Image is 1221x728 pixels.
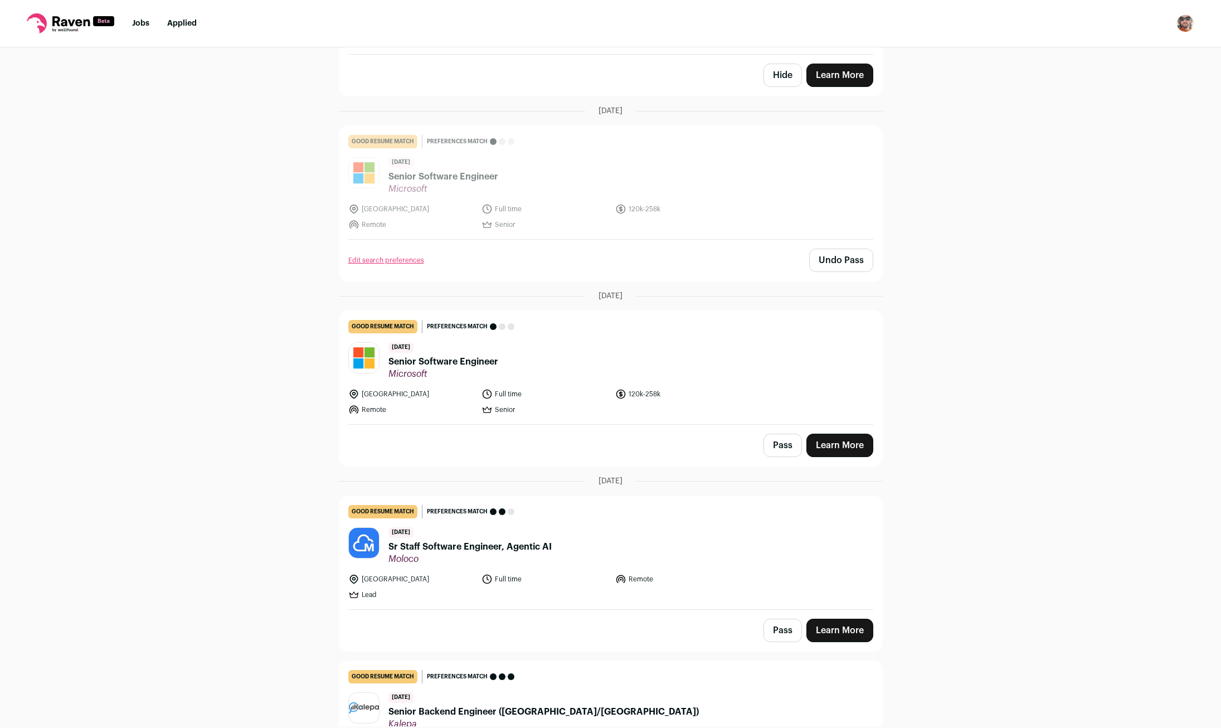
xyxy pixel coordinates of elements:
[348,589,475,600] li: Lead
[348,404,475,415] li: Remote
[806,434,873,457] a: Learn More
[348,203,475,215] li: [GEOGRAPHIC_DATA]
[1176,14,1194,32] img: 2831418-medium_jpg
[615,203,742,215] li: 120k-258k
[763,64,802,87] button: Hide
[615,574,742,585] li: Remote
[388,157,414,168] span: [DATE]
[481,389,609,400] li: Full time
[388,692,414,703] span: [DATE]
[167,20,197,27] a: Applied
[348,135,417,148] div: good resume match
[348,219,475,230] li: Remote
[388,705,699,719] span: Senior Backend Engineer ([GEOGRAPHIC_DATA]/[GEOGRAPHIC_DATA])
[388,355,498,368] span: Senior Software Engineer
[348,256,424,265] a: Edit search preferences
[349,343,379,373] img: c786a7b10b07920eb52778d94b98952337776963b9c08eb22d98bc7b89d269e4.jpg
[388,554,552,565] span: Moloco
[763,434,802,457] button: Pass
[339,311,882,424] a: good resume match Preferences match [DATE] Senior Software Engineer Microsoft [GEOGRAPHIC_DATA] F...
[348,670,417,683] div: good resume match
[388,170,498,183] span: Senior Software Engineer
[763,619,802,642] button: Pass
[349,702,379,714] img: ad9a25f3e23e5a0e4f12ff238da411c8045e15753485f8f3ffbde08467b5b7c1.png
[481,219,609,230] li: Senior
[427,671,488,682] span: Preferences match
[427,506,488,517] span: Preferences match
[388,342,414,353] span: [DATE]
[615,389,742,400] li: 120k-258k
[349,528,379,558] img: b9759b389e1a7a8ee6ebdbbf8ff030a8c9960dccf360a358e4d2d11e045e310f.jpg
[349,158,379,188] img: c786a7b10b07920eb52778d94b98952337776963b9c08eb22d98bc7b89d269e4.jpg
[132,20,149,27] a: Jobs
[388,540,552,554] span: Sr Staff Software Engineer, Agentic AI
[339,496,882,609] a: good resume match Preferences match [DATE] Sr Staff Software Engineer, Agentic AI Moloco [GEOGRAP...
[599,475,622,487] span: [DATE]
[388,183,498,195] span: Microsoft
[481,203,609,215] li: Full time
[348,320,417,333] div: good resume match
[481,574,609,585] li: Full time
[806,619,873,642] a: Learn More
[1176,14,1194,32] button: Open dropdown
[388,527,414,538] span: [DATE]
[806,64,873,87] a: Learn More
[348,574,475,585] li: [GEOGRAPHIC_DATA]
[427,136,488,147] span: Preferences match
[481,404,609,415] li: Senior
[427,321,488,332] span: Preferences match
[348,389,475,400] li: [GEOGRAPHIC_DATA]
[388,368,498,380] span: Microsoft
[599,290,622,302] span: [DATE]
[599,105,622,117] span: [DATE]
[348,505,417,518] div: good resume match
[809,249,873,272] button: Undo Pass
[339,126,882,239] a: good resume match Preferences match [DATE] Senior Software Engineer Microsoft [GEOGRAPHIC_DATA] F...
